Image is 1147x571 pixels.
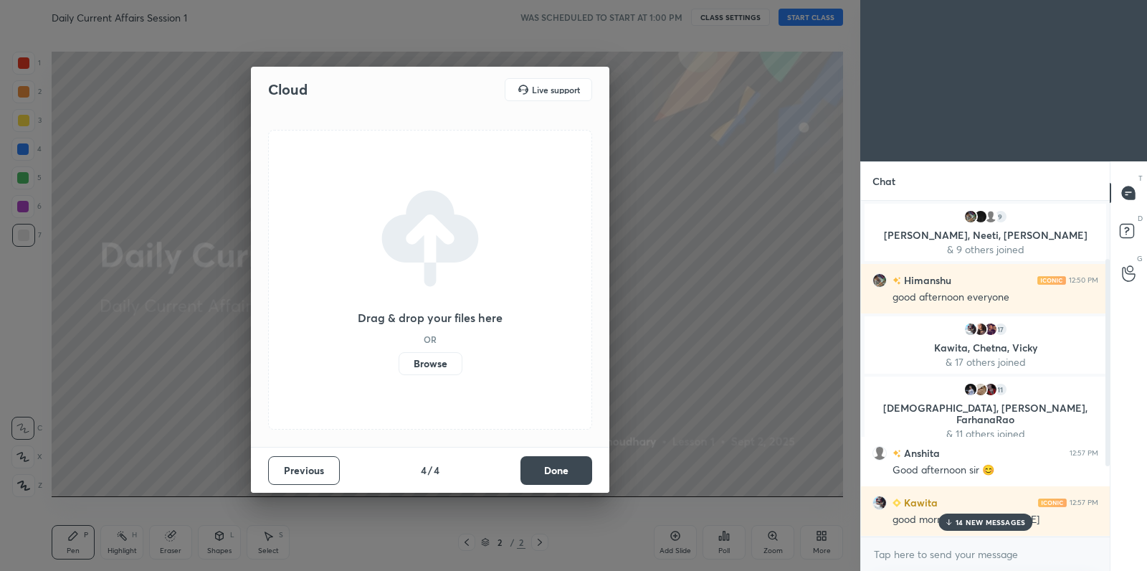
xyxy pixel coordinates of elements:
[974,209,988,224] img: 470092792cb44562971bb84491c07a9a.jpg
[434,463,439,478] h4: 4
[974,382,988,397] img: 4278e52788654398a25f3a2f015294db.jpg
[1070,449,1098,458] div: 12:57 PM
[1069,276,1098,285] div: 12:50 PM
[974,322,988,336] img: 63ccf0b0c35c4443a04ae91325dc239a.jpg
[963,382,978,397] img: bfb364a49fc1492da2ab6da4a4ab17fd.jpg
[901,273,951,288] h6: Himanshu
[994,322,1008,336] div: 17
[893,291,1098,305] div: good afternoon everyone
[893,277,901,285] img: no-rating-badge.077c3623.svg
[873,402,1098,425] p: [DEMOGRAPHIC_DATA], [PERSON_NAME], FarhanaRao
[520,456,592,485] button: Done
[984,382,998,397] img: 7a6fa219b6e546b4b000e6dd583240b8.jpg
[1037,276,1066,285] img: iconic-light.a09c19a4.png
[873,342,1098,354] p: Kawita, Chetna, Vicky
[893,513,1098,527] div: good morning [PERSON_NAME]
[1138,173,1143,184] p: T
[421,463,427,478] h4: 4
[1138,213,1143,224] p: D
[984,209,998,224] img: default.png
[956,518,1025,527] p: 14 NEW MESSAGES
[873,244,1098,255] p: & 9 others joined
[1070,499,1098,507] div: 12:57 PM
[268,80,308,99] h2: Cloud
[984,322,998,336] img: b98eb645bfc64c32a916dc9122eea296.jpg
[1137,253,1143,264] p: G
[1038,499,1067,507] img: iconic-light.a09c19a4.png
[873,230,1098,241] p: [PERSON_NAME], Neeti, [PERSON_NAME]
[358,312,503,324] h3: Drag & drop your files here
[861,162,907,200] p: Chat
[424,335,437,344] h5: OR
[873,357,1098,368] p: & 17 others joined
[872,446,887,461] img: default.png
[268,456,340,485] button: Previous
[963,209,978,224] img: f25cdeb0c54e4d7c9afd793e0bf8e056.80586884_3
[994,209,1008,224] div: 9
[872,273,887,288] img: f25cdeb0c54e4d7c9afd793e0bf8e056.80586884_3
[901,495,938,510] h6: Kawita
[532,85,580,94] h5: Live support
[872,496,887,510] img: 3
[873,428,1098,440] p: & 11 others joined
[963,322,978,336] img: 3
[861,201,1110,537] div: grid
[994,382,1008,397] div: 11
[893,463,1098,478] div: Good afternoon sir 😊
[893,450,901,458] img: no-rating-badge.077c3623.svg
[428,463,432,478] h4: /
[893,499,901,507] img: Learner_Badge_beginner_1_8b307cf2a0.svg
[901,445,940,461] h6: Anshita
